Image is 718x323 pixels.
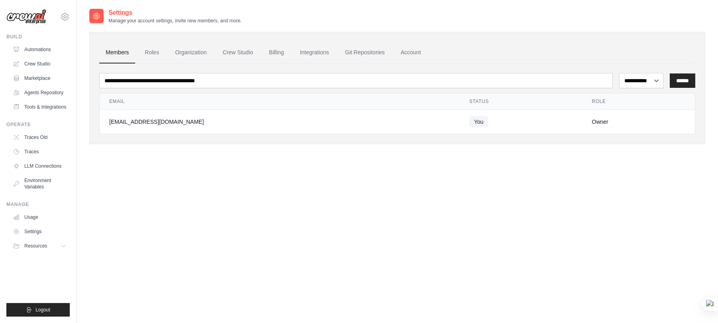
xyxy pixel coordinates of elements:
[169,42,213,63] a: Organization
[592,118,685,126] div: Owner
[6,201,70,208] div: Manage
[582,93,695,110] th: Role
[394,42,427,63] a: Account
[469,116,488,127] span: You
[10,160,70,172] a: LLM Connections
[10,145,70,158] a: Traces
[10,101,70,113] a: Tools & Integrations
[10,240,70,252] button: Resources
[10,72,70,85] a: Marketplace
[10,131,70,144] a: Traces Old
[24,243,47,249] span: Resources
[10,43,70,56] a: Automations
[10,86,70,99] a: Agents Repository
[10,211,70,224] a: Usage
[109,118,450,126] div: [EMAIL_ADDRESS][DOMAIN_NAME]
[10,57,70,70] a: Crew Studio
[6,34,70,40] div: Build
[108,18,242,24] p: Manage your account settings, invite new members, and more.
[10,174,70,193] a: Environment Variables
[6,9,46,24] img: Logo
[108,8,242,18] h2: Settings
[338,42,391,63] a: Git Repositories
[216,42,260,63] a: Crew Studio
[99,42,135,63] a: Members
[263,42,290,63] a: Billing
[35,307,50,313] span: Logout
[138,42,165,63] a: Roles
[6,121,70,128] div: Operate
[10,225,70,238] a: Settings
[100,93,460,110] th: Email
[460,93,582,110] th: Status
[293,42,335,63] a: Integrations
[6,303,70,317] button: Logout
